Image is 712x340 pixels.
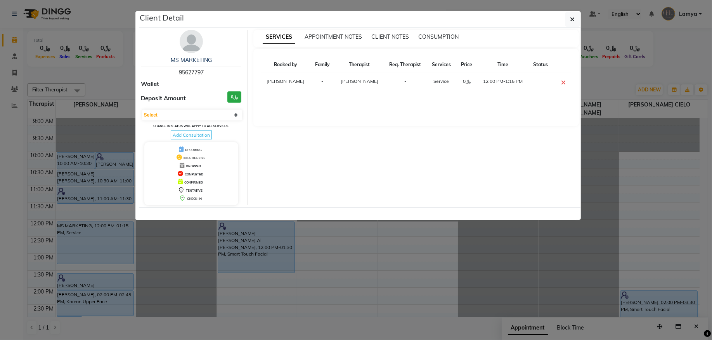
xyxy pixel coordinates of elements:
div: Service [431,78,451,85]
img: avatar [180,30,203,53]
span: COMPLETED [185,172,203,176]
th: Family [310,57,335,73]
th: Booked by [261,57,310,73]
span: 95627797 [179,69,204,76]
span: CLIENT NOTES [371,33,409,40]
span: [PERSON_NAME] [341,78,378,84]
span: Deposit Amount [141,94,186,103]
th: Price [456,57,477,73]
a: MS MARKETING [171,57,212,64]
td: - [384,73,426,92]
h3: ﷼0 [227,91,241,103]
h5: Client Detail [140,12,184,24]
span: Add Consultation [171,131,212,139]
th: Services [426,57,456,73]
span: CONFIRMED [184,180,203,184]
span: Wallet [141,80,159,89]
th: Req. Therapist [384,57,426,73]
span: DROPPED [186,164,201,168]
th: Therapist [335,57,384,73]
span: APPOINTMENT NOTES [305,33,362,40]
span: SERVICES [263,30,295,44]
div: ﷼0 [461,78,473,85]
span: TENTATIVE [186,189,203,192]
span: CHECK-IN [187,197,202,201]
th: Status [528,57,553,73]
td: [PERSON_NAME] [261,73,310,92]
small: Change in status will apply to all services. [153,124,229,128]
span: IN PROGRESS [184,156,204,160]
td: - [310,73,335,92]
th: Time [477,57,528,73]
span: UPCOMING [185,148,202,152]
td: 12:00 PM-1:15 PM [477,73,528,92]
span: CONSUMPTION [418,33,459,40]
